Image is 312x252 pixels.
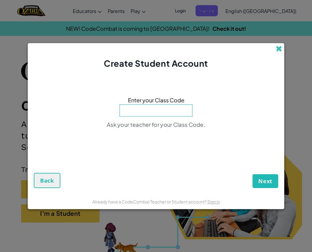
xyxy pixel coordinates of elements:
[258,177,272,185] span: Next
[104,58,208,69] span: Create Student Account
[40,177,54,184] span: Back
[34,173,60,188] button: Back
[107,121,205,128] span: Ask your teacher for your Class Code.
[92,199,207,204] span: Already have a CodeCombat Teacher or Student account?
[207,199,220,204] a: Sign in
[128,96,184,104] span: Enter your Class Code
[253,174,278,188] button: Next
